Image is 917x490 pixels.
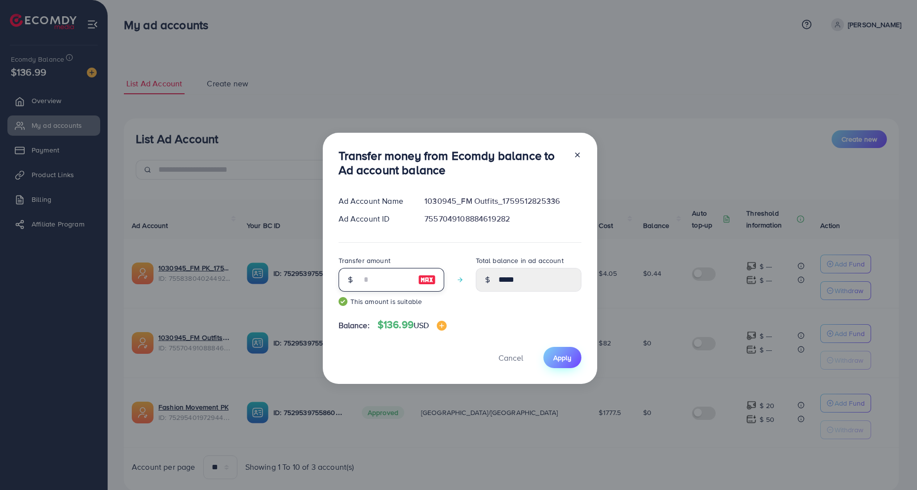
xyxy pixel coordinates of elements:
[331,213,417,225] div: Ad Account ID
[414,320,429,331] span: USD
[553,353,572,363] span: Apply
[339,149,566,177] h3: Transfer money from Ecomdy balance to Ad account balance
[339,256,390,265] label: Transfer amount
[418,274,436,286] img: image
[543,347,581,368] button: Apply
[378,319,447,331] h4: $136.99
[486,347,535,368] button: Cancel
[339,297,347,306] img: guide
[331,195,417,207] div: Ad Account Name
[417,195,589,207] div: 1030945_FM Outfits_1759512825336
[498,352,523,363] span: Cancel
[339,320,370,331] span: Balance:
[417,213,589,225] div: 7557049108884619282
[476,256,564,265] label: Total balance in ad account
[875,446,910,483] iframe: Chat
[339,297,444,306] small: This amount is suitable
[437,321,447,331] img: image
